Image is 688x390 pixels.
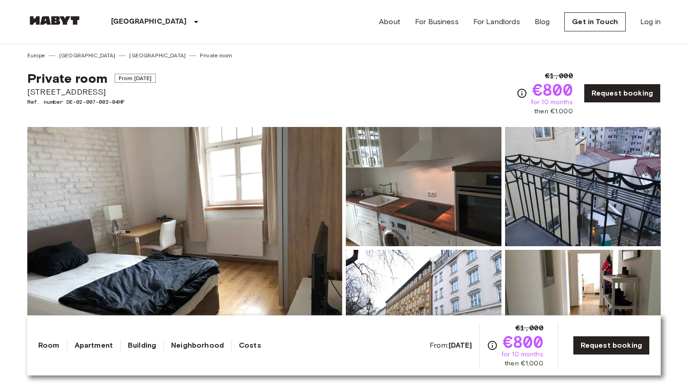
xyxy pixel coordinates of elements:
a: Request booking [584,84,661,103]
a: Blog [535,16,550,27]
span: €800 [503,334,543,350]
a: Neighborhood [171,340,224,351]
img: Picture of unit DE-02-007-002-04HF [505,250,661,369]
a: Europe [27,51,45,60]
span: Private room [27,71,107,86]
span: €1,000 [516,323,543,334]
img: Habyt [27,16,82,25]
a: Private room [200,51,232,60]
span: Ref. number DE-02-007-002-04HF [27,98,156,106]
img: Picture of unit DE-02-007-002-04HF [505,127,661,246]
a: For Landlords [473,16,520,27]
a: Building [128,340,156,351]
a: Request booking [573,336,650,355]
p: [GEOGRAPHIC_DATA] [111,16,187,27]
span: [STREET_ADDRESS] [27,86,156,98]
span: €1,000 [545,71,573,81]
span: From: [430,340,472,350]
a: [GEOGRAPHIC_DATA] [59,51,116,60]
span: From [DATE] [115,74,156,83]
svg: Check cost overview for full price breakdown. Please note that discounts apply to new joiners onl... [516,88,527,99]
span: for 10 months [531,98,573,107]
a: Get in Touch [564,12,626,31]
a: Apartment [75,340,113,351]
span: then €1,000 [534,107,573,116]
b: [DATE] [449,341,472,349]
span: then €1,000 [505,359,543,368]
a: [GEOGRAPHIC_DATA] [129,51,186,60]
img: Picture of unit DE-02-007-002-04HF [346,127,501,246]
img: Marketing picture of unit DE-02-007-002-04HF [27,127,342,369]
span: for 10 months [501,350,543,359]
a: About [379,16,400,27]
svg: Check cost overview for full price breakdown. Please note that discounts apply to new joiners onl... [487,340,498,351]
a: Costs [239,340,261,351]
a: Room [38,340,60,351]
a: Log in [640,16,661,27]
img: Picture of unit DE-02-007-002-04HF [346,250,501,369]
span: €800 [532,81,573,98]
a: For Business [415,16,459,27]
